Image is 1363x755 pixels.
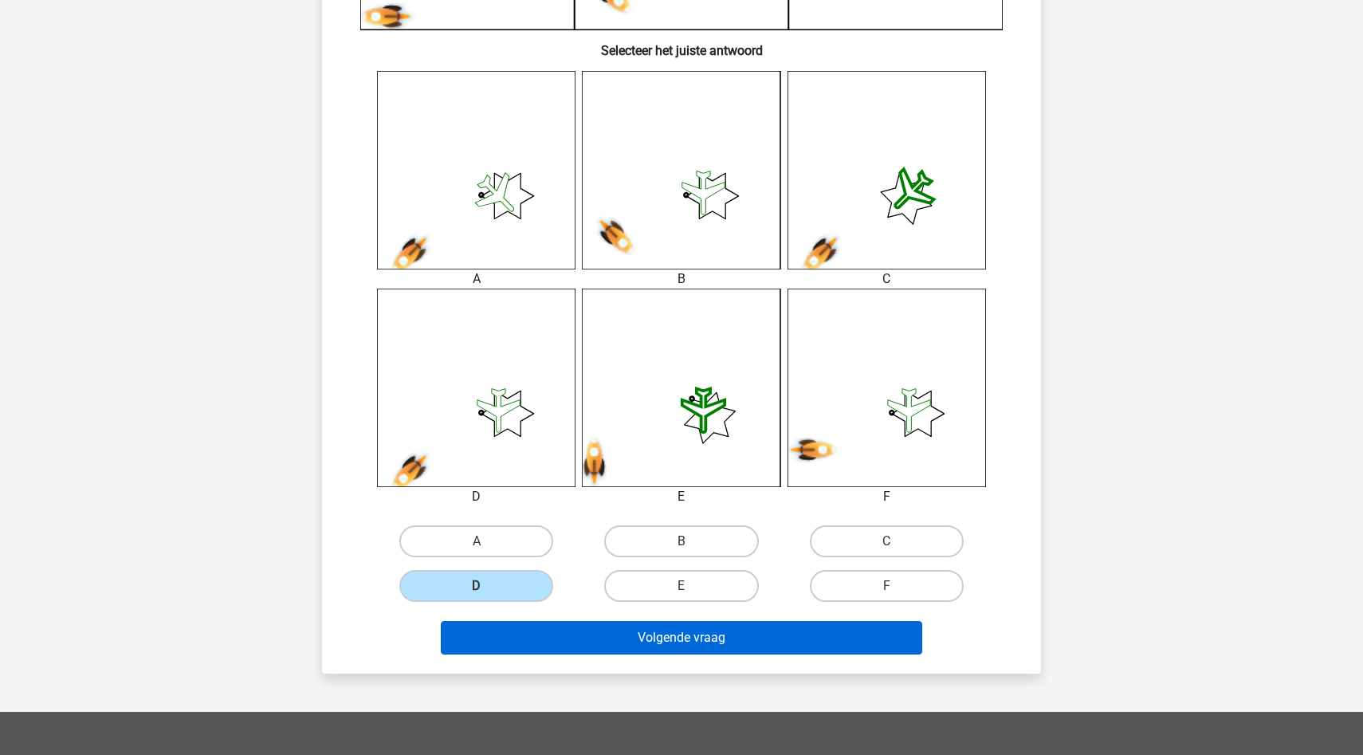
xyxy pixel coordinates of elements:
[365,269,587,289] div: A
[570,487,792,506] div: E
[776,269,998,289] div: C
[776,487,998,506] div: F
[604,570,758,602] label: E
[441,621,923,655] button: Volgende vraag
[399,525,553,557] label: A
[348,30,1015,58] h6: Selecteer het juiste antwoord
[810,525,964,557] label: C
[365,487,587,506] div: D
[604,525,758,557] label: B
[810,570,964,602] label: F
[570,269,792,289] div: B
[399,570,553,602] label: D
